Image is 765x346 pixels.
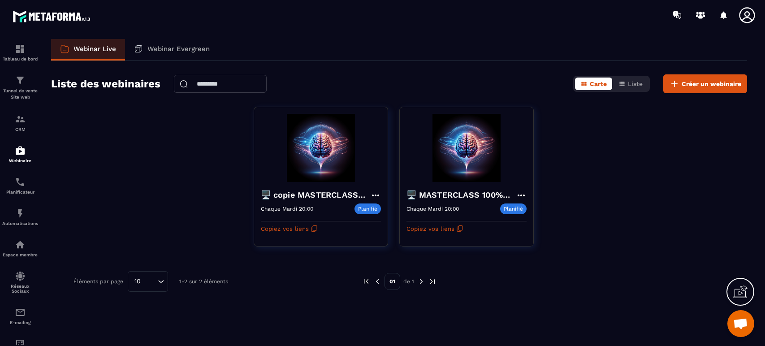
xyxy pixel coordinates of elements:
[2,68,38,107] a: formationformationTunnel de vente Site web
[261,221,318,236] button: Copiez vos liens
[417,277,425,285] img: next
[15,208,26,219] img: automations
[362,277,370,285] img: prev
[613,78,648,90] button: Liste
[144,277,156,286] input: Search for option
[2,37,38,68] a: formationformationTableau de bord
[2,56,38,61] p: Tableau de bord
[2,264,38,300] a: social-networksocial-networkRéseaux Sociaux
[261,206,313,212] p: Chaque Mardi 20:00
[682,79,741,88] span: Créer un webinaire
[2,233,38,264] a: automationsautomationsEspace membre
[590,80,607,87] span: Carte
[500,203,527,214] p: Planifié
[2,221,38,226] p: Automatisations
[2,138,38,170] a: automationsautomationsWebinaire
[261,189,370,201] h4: 🖥️ copie MASTERCLASS 100% GRATUITE
[403,278,414,285] p: de 1
[15,75,26,86] img: formation
[428,277,437,285] img: next
[2,201,38,233] a: automationsautomationsAutomatisations
[373,277,381,285] img: prev
[406,114,527,182] img: webinar-background
[15,177,26,187] img: scheduler
[15,239,26,250] img: automations
[727,310,754,337] div: Ouvrir le chat
[2,300,38,332] a: emailemailE-mailing
[51,75,160,93] h2: Liste des webinaires
[354,203,381,214] p: Planifié
[406,221,463,236] button: Copiez vos liens
[15,114,26,125] img: formation
[2,320,38,325] p: E-mailing
[15,307,26,318] img: email
[2,158,38,163] p: Webinaire
[15,145,26,156] img: automations
[406,189,516,201] h4: 🖥️ MASTERCLASS 100% GRATUITE
[406,206,459,212] p: Chaque Mardi 20:00
[2,170,38,201] a: schedulerschedulerPlanificateur
[73,45,116,53] p: Webinar Live
[2,107,38,138] a: formationformationCRM
[385,273,400,290] p: 01
[261,114,381,182] img: webinar-background
[128,271,168,292] div: Search for option
[2,284,38,294] p: Réseaux Sociaux
[575,78,612,90] button: Carte
[131,277,144,286] span: 10
[179,278,228,285] p: 1-2 sur 2 éléments
[15,43,26,54] img: formation
[51,39,125,61] a: Webinar Live
[73,278,123,285] p: Éléments par page
[628,80,643,87] span: Liste
[663,74,747,93] button: Créer un webinaire
[147,45,210,53] p: Webinar Evergreen
[2,88,38,100] p: Tunnel de vente Site web
[13,8,93,25] img: logo
[15,271,26,281] img: social-network
[2,127,38,132] p: CRM
[2,252,38,257] p: Espace membre
[2,190,38,195] p: Planificateur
